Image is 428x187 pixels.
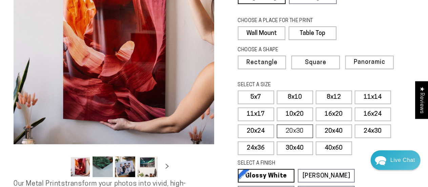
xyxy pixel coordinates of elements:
[238,169,295,183] a: Glossy White
[70,156,90,177] button: Load image 1 in gallery view
[160,159,175,174] button: Slide right
[277,91,313,104] label: 8x10
[415,81,428,119] div: Click to open Judge.me floating reviews tab
[277,142,313,155] label: 30x40
[238,81,341,89] legend: SELECT A SIZE
[238,91,274,104] label: 5x7
[355,91,391,104] label: 11x14
[53,159,68,174] button: Slide left
[305,60,326,66] span: Square
[238,142,274,155] label: 24x36
[238,160,341,167] legend: SELECT A FINISH
[238,125,274,138] label: 20x24
[355,108,391,121] label: 16x24
[316,108,352,121] label: 16x20
[390,150,415,170] div: Contact Us Directly
[316,125,352,138] label: 20x40
[246,60,278,66] span: Rectangle
[316,142,352,155] label: 40x60
[354,59,385,66] span: Panoramic
[277,125,313,138] label: 20x30
[238,108,274,121] label: 11x17
[238,26,286,40] label: Wall Mount
[137,156,158,177] button: Load image 4 in gallery view
[289,26,337,40] label: Table Top
[355,125,391,138] label: 24x30
[115,156,135,177] button: Load image 3 in gallery view
[298,169,355,183] a: [PERSON_NAME]
[371,150,421,170] div: Chat widget toggle
[316,91,352,104] label: 8x12
[277,108,313,121] label: 10x20
[238,17,330,25] legend: CHOOSE A PLACE FOR THE PRINT
[93,156,113,177] button: Load image 2 in gallery view
[238,46,331,54] legend: CHOOSE A SHAPE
